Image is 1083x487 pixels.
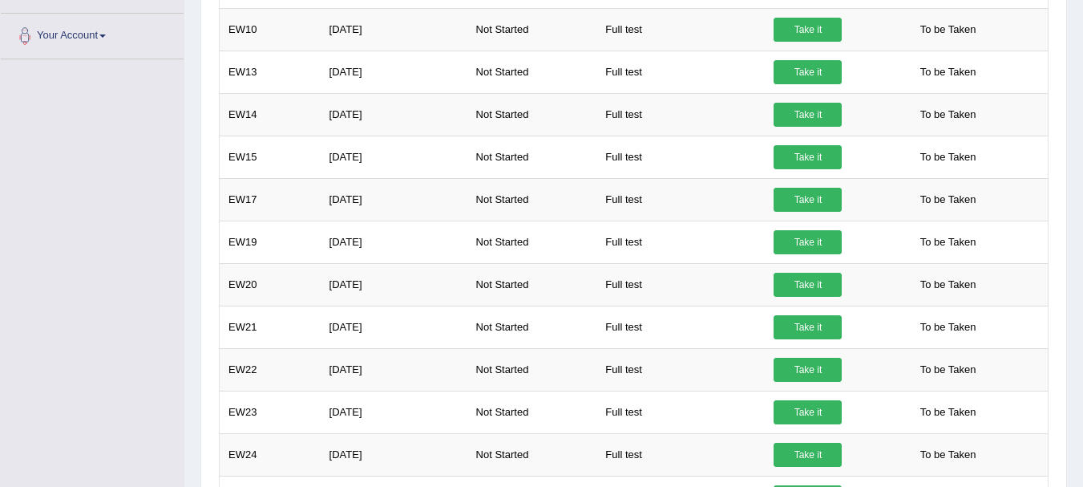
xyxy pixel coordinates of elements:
[321,136,467,178] td: [DATE]
[596,221,765,263] td: Full test
[912,400,984,424] span: To be Taken
[912,103,984,127] span: To be Taken
[220,221,321,263] td: EW19
[774,315,842,339] a: Take it
[467,306,597,348] td: Not Started
[220,136,321,178] td: EW15
[774,18,842,42] a: Take it
[467,136,597,178] td: Not Started
[596,93,765,136] td: Full test
[467,221,597,263] td: Not Started
[321,263,467,306] td: [DATE]
[912,60,984,84] span: To be Taken
[321,348,467,391] td: [DATE]
[596,136,765,178] td: Full test
[467,348,597,391] td: Not Started
[467,93,597,136] td: Not Started
[220,263,321,306] td: EW20
[912,230,984,254] span: To be Taken
[220,8,321,51] td: EW10
[220,391,321,433] td: EW23
[220,433,321,476] td: EW24
[596,433,765,476] td: Full test
[220,51,321,93] td: EW13
[774,273,842,297] a: Take it
[912,443,984,467] span: To be Taken
[220,306,321,348] td: EW21
[912,358,984,382] span: To be Taken
[596,391,765,433] td: Full test
[321,391,467,433] td: [DATE]
[912,145,984,169] span: To be Taken
[774,60,842,84] a: Take it
[774,230,842,254] a: Take it
[321,51,467,93] td: [DATE]
[467,433,597,476] td: Not Started
[596,306,765,348] td: Full test
[1,14,184,54] a: Your Account
[912,273,984,297] span: To be Taken
[774,443,842,467] a: Take it
[774,188,842,212] a: Take it
[467,51,597,93] td: Not Started
[912,188,984,212] span: To be Taken
[596,348,765,391] td: Full test
[220,348,321,391] td: EW22
[467,8,597,51] td: Not Started
[467,391,597,433] td: Not Started
[321,221,467,263] td: [DATE]
[912,18,984,42] span: To be Taken
[596,8,765,51] td: Full test
[774,400,842,424] a: Take it
[467,263,597,306] td: Not Started
[321,306,467,348] td: [DATE]
[596,178,765,221] td: Full test
[467,178,597,221] td: Not Started
[774,358,842,382] a: Take it
[220,93,321,136] td: EW14
[321,93,467,136] td: [DATE]
[774,145,842,169] a: Take it
[321,8,467,51] td: [DATE]
[321,178,467,221] td: [DATE]
[321,433,467,476] td: [DATE]
[220,178,321,221] td: EW17
[596,51,765,93] td: Full test
[774,103,842,127] a: Take it
[596,263,765,306] td: Full test
[912,315,984,339] span: To be Taken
